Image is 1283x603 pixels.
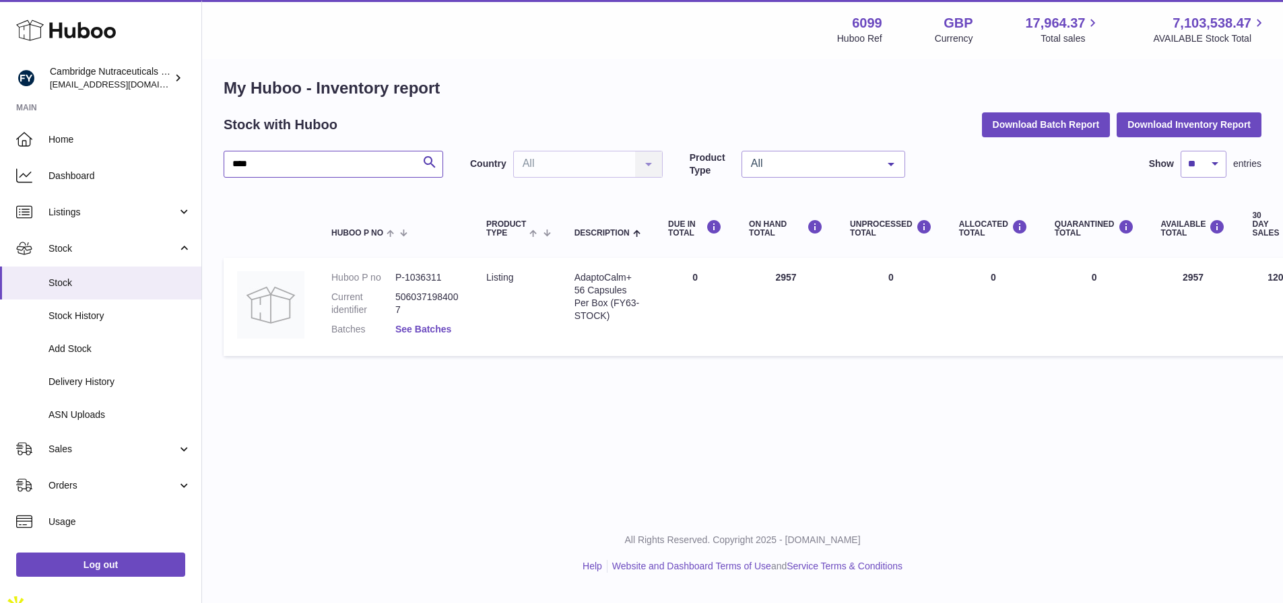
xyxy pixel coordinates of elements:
[655,258,735,356] td: 0
[331,229,383,238] span: Huboo P no
[1025,14,1085,32] span: 17,964.37
[16,68,36,88] img: huboo@camnutra.com
[944,14,973,32] strong: GBP
[690,151,735,177] label: Product Type
[50,79,198,90] span: [EMAIL_ADDRESS][DOMAIN_NAME]
[1161,219,1226,238] div: AVAILABLE Total
[213,534,1272,546] p: All Rights Reserved. Copyright 2025 - [DOMAIN_NAME]
[1148,258,1239,356] td: 2957
[224,116,337,134] h2: Stock with Huboo
[48,479,177,492] span: Orders
[48,516,191,528] span: Usage
[735,258,836,356] td: 2957
[48,277,191,289] span: Stock
[935,32,973,45] div: Currency
[50,65,171,91] div: Cambridge Nutraceuticals Ltd
[16,553,185,577] a: Log out
[668,219,722,238] div: DUE IN TOTAL
[1173,14,1251,32] span: 7,103,538.47
[1149,157,1174,170] label: Show
[959,219,1028,238] div: ALLOCATED Total
[837,32,882,45] div: Huboo Ref
[486,272,513,283] span: listing
[224,77,1261,99] h1: My Huboo - Inventory report
[850,219,932,238] div: UNPROCESSED Total
[749,219,823,238] div: ON HAND Total
[787,561,902,571] a: Service Terms & Conditions
[48,409,191,421] span: ASN Uploads
[48,310,191,322] span: Stock History
[48,170,191,182] span: Dashboard
[48,376,191,388] span: Delivery History
[48,443,177,456] span: Sales
[395,291,459,316] dd: 5060371984007
[395,324,451,334] a: See Batches
[574,271,641,322] div: AdaptoCalm+ 56 Capsules Per Box (FY63-STOCK)
[1233,157,1261,170] span: entries
[607,560,902,573] li: and
[48,242,177,255] span: Stock
[1092,272,1097,283] span: 0
[331,291,395,316] dt: Current identifier
[470,157,506,170] label: Country
[331,271,395,284] dt: Huboo P no
[1055,219,1134,238] div: QUARANTINED Total
[1041,32,1100,45] span: Total sales
[395,271,459,284] dd: P-1036311
[982,112,1111,137] button: Download Batch Report
[48,206,177,219] span: Listings
[1153,32,1267,45] span: AVAILABLE Stock Total
[1025,14,1100,45] a: 17,964.37 Total sales
[331,323,395,336] dt: Batches
[1153,14,1267,45] a: 7,103,538.47 AVAILABLE Stock Total
[237,271,304,339] img: product image
[48,343,191,355] span: Add Stock
[852,14,882,32] strong: 6099
[612,561,771,571] a: Website and Dashboard Terms of Use
[583,561,602,571] a: Help
[574,229,630,238] span: Description
[946,258,1041,356] td: 0
[1117,112,1261,137] button: Download Inventory Report
[748,157,878,170] span: All
[836,258,946,356] td: 0
[486,220,526,238] span: Product Type
[48,133,191,146] span: Home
